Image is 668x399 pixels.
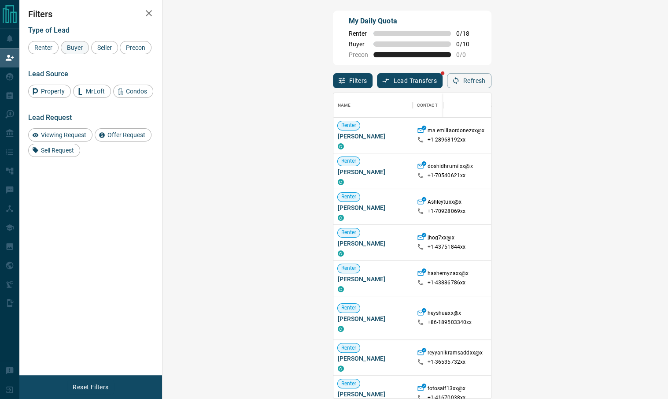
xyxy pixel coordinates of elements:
[123,88,150,95] span: Condos
[377,73,443,88] button: Lead Transfers
[113,85,153,98] div: Condos
[338,344,360,352] span: Renter
[28,144,80,157] div: Sell Request
[349,30,368,37] span: Renter
[338,314,408,323] span: [PERSON_NAME]
[61,41,89,54] div: Buyer
[73,85,111,98] div: MrLoft
[28,128,92,142] div: Viewing Request
[428,270,469,279] p: hashemyzaxx@x
[428,127,485,136] p: ma.emiliaordonezxx@x
[338,215,344,221] div: condos.ca
[428,172,466,179] p: +1- 70540621xx
[338,193,360,201] span: Renter
[333,93,413,118] div: Name
[38,131,89,138] span: Viewing Request
[91,41,118,54] div: Seller
[28,113,72,122] span: Lead Request
[67,380,114,395] button: Reset Filters
[456,41,476,48] span: 0 / 10
[338,132,408,141] span: [PERSON_NAME]
[338,157,360,165] span: Renter
[338,390,408,399] span: [PERSON_NAME]
[333,73,373,88] button: Filters
[338,380,360,388] span: Renter
[428,208,466,215] p: +1- 70928069xx
[38,147,77,154] span: Sell Request
[428,310,461,319] p: heyshuaxx@x
[31,44,55,51] span: Renter
[338,179,344,185] div: condos.ca
[28,70,68,78] span: Lead Source
[447,73,491,88] button: Refresh
[428,163,473,172] p: doshidhrumilxx@x
[428,243,466,251] p: +1- 43751844xx
[338,229,360,236] span: Renter
[428,234,454,243] p: jhog7xx@x
[104,131,148,138] span: Offer Request
[28,26,70,34] span: Type of Lead
[338,286,344,292] div: condos.ca
[349,51,368,58] span: Precon
[428,358,466,366] p: +1- 36535732xx
[120,41,151,54] div: Precon
[95,128,151,142] div: Offer Request
[338,250,344,257] div: condos.ca
[428,198,462,208] p: Ashleytuxx@x
[456,51,476,58] span: 0 / 0
[338,304,360,312] span: Renter
[338,122,360,129] span: Renter
[338,354,408,363] span: [PERSON_NAME]
[428,349,483,358] p: reyyanikramsaddxx@x
[338,168,408,176] span: [PERSON_NAME]
[417,93,438,118] div: Contact
[38,88,68,95] span: Property
[338,326,344,332] div: condos.ca
[83,88,108,95] span: MrLoft
[338,365,344,372] div: condos.ca
[338,143,344,149] div: condos.ca
[64,44,86,51] span: Buyer
[338,265,360,272] span: Renter
[428,385,466,394] p: totosaif13xx@x
[338,239,408,248] span: [PERSON_NAME]
[94,44,115,51] span: Seller
[338,203,408,212] span: [PERSON_NAME]
[28,85,71,98] div: Property
[349,16,476,26] p: My Daily Quota
[338,275,408,283] span: [PERSON_NAME]
[428,319,472,326] p: +86- 189503340xx
[428,136,466,144] p: +1- 28968192xx
[123,44,148,51] span: Precon
[28,9,153,19] h2: Filters
[428,279,466,287] p: +1- 43886786xx
[338,93,351,118] div: Name
[28,41,59,54] div: Renter
[349,41,368,48] span: Buyer
[456,30,476,37] span: 0 / 18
